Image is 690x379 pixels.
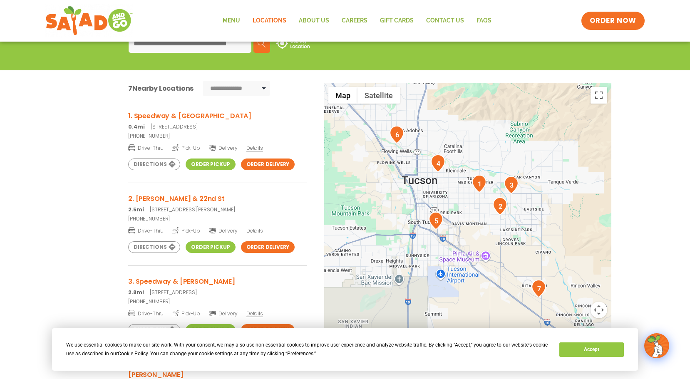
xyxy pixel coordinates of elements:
span: Pick-Up [172,226,200,235]
span: ORDER NOW [590,16,636,26]
nav: Menu [216,11,498,30]
button: Show satellite imagery [357,87,400,104]
div: 5 [429,212,443,230]
div: 6 [390,126,404,144]
img: new-SAG-logo-768×292 [45,4,133,37]
span: Details [246,144,263,151]
h3: 2. [PERSON_NAME] & 22nd St [128,193,307,204]
span: Pick-Up [172,144,200,152]
h3: 3. Speedway & [PERSON_NAME] [128,276,307,287]
strong: 2.8mi [128,289,144,296]
a: Drive-Thru Pick-Up Delivery Details [128,307,307,317]
span: Pick-Up [172,309,200,317]
strong: 2.5mi [128,206,144,213]
img: wpChatIcon [645,334,668,357]
div: Nearby Locations [128,83,194,94]
div: We use essential cookies to make our site work. With your consent, we may also use non-essential ... [66,341,549,358]
button: Show street map [328,87,357,104]
button: Map camera controls [591,302,607,318]
button: Toggle fullscreen view [591,87,607,104]
div: 4 [431,154,445,172]
a: [PHONE_NUMBER] [128,298,307,305]
a: Order Delivery [241,324,295,336]
a: ORDER NOW [581,12,645,30]
span: Drive-Thru [128,144,164,152]
a: [PHONE_NUMBER] [128,132,307,140]
div: 1 [472,175,486,193]
a: Drive-Thru Pick-Up Delivery Details [128,141,307,152]
span: Drive-Thru [128,309,164,317]
a: Order Pickup [186,324,235,336]
strong: 0.4mi [128,123,144,130]
a: 1. Speedway & [GEOGRAPHIC_DATA] 0.4mi[STREET_ADDRESS] [128,111,307,131]
a: FAQs [470,11,498,30]
h3: 1. Speedway & [GEOGRAPHIC_DATA] [128,111,307,121]
span: Drive-Thru [128,226,164,235]
span: Details [246,227,263,234]
span: Details [246,310,263,317]
span: Delivery [209,227,238,235]
a: [PHONE_NUMBER] [128,215,307,223]
div: 7 [531,280,546,297]
a: Order Delivery [241,241,295,253]
span: Delivery [209,144,238,152]
span: 7 [128,84,132,93]
a: Contact Us [420,11,470,30]
a: 2. [PERSON_NAME] & 22nd St 2.5mi[STREET_ADDRESS][PERSON_NAME] [128,193,307,213]
a: Directions [128,324,180,336]
span: Delivery [209,310,238,317]
a: Careers [335,11,374,30]
a: Locations [246,11,293,30]
a: About Us [293,11,335,30]
a: GIFT CARDS [374,11,420,30]
p: [STREET_ADDRESS][PERSON_NAME] [128,206,307,213]
img: search.svg [258,39,266,47]
a: Drive-Thru Pick-Up Delivery Details [128,224,307,235]
div: 3 [504,176,519,194]
button: Accept [559,342,623,357]
p: [STREET_ADDRESS] [128,123,307,131]
div: 2 [493,197,507,215]
span: Preferences [287,351,313,357]
a: Order Pickup [186,159,235,170]
div: Cookie Consent Prompt [52,328,638,371]
a: 3. Speedway & [PERSON_NAME] 2.8mi[STREET_ADDRESS] [128,276,307,296]
span: Cookie Policy [118,351,148,357]
a: Menu [216,11,246,30]
p: [STREET_ADDRESS] [128,289,307,296]
a: Order Pickup [186,241,235,253]
a: Directions [128,159,180,170]
a: Directions [128,241,180,253]
img: use-location.svg [276,37,310,49]
a: Order Delivery [241,159,295,170]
